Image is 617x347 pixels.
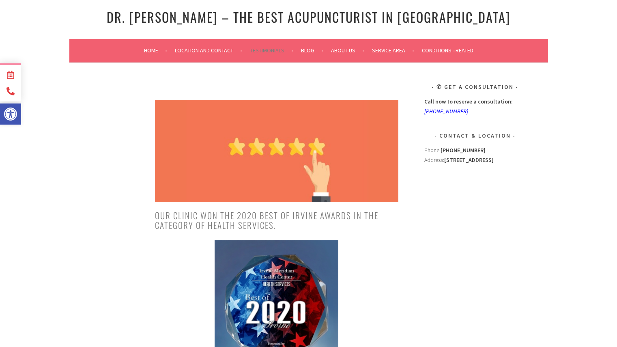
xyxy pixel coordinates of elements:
[441,147,486,154] strong: [PHONE_NUMBER]
[331,45,364,55] a: About Us
[372,45,414,55] a: Service Area
[444,156,494,164] strong: [STREET_ADDRESS]
[424,131,526,140] h3: Contact & Location
[424,145,526,266] div: Address:
[301,45,323,55] a: Blog
[422,45,473,55] a: Conditions Treated
[250,45,293,55] a: Testimonials
[424,82,526,92] h3: ✆ Get A Consultation
[144,45,167,55] a: Home
[424,98,513,105] strong: Call now to reserve a consultation:
[155,100,398,202] img: product-reviews
[155,211,398,230] h2: Our clinic won the 2020 Best of Irvine Awards in the category of Health Services.
[107,7,511,26] a: Dr. [PERSON_NAME] – The Best Acupuncturist In [GEOGRAPHIC_DATA]
[175,45,242,55] a: Location and Contact
[424,108,468,115] a: [PHONE_NUMBER]
[424,145,526,155] div: Phone:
